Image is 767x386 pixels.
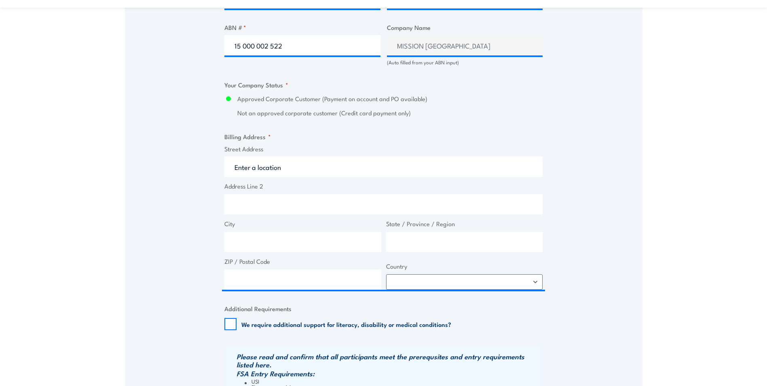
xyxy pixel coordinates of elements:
h3: FSA Entry Requirements: [237,369,541,378]
label: Company Name [387,23,543,32]
label: Street Address [224,144,543,154]
label: Not an approved corporate customer (Credit card payment only) [237,108,543,118]
legend: Billing Address [224,132,271,141]
label: We require additional support for literacy, disability or medical conditions? [241,320,451,328]
div: (Auto filled from your ABN input) [387,59,543,66]
label: Approved Corporate Customer (Payment on account and PO available) [237,94,543,104]
legend: Your Company Status [224,80,288,89]
h3: Please read and confirm that all participants meet the prerequsites and entry requirements listed... [237,352,541,369]
input: Enter a location [224,157,543,177]
label: ZIP / Postal Code [224,257,381,266]
label: ABN # [224,23,380,32]
label: State / Province / Region [386,219,543,229]
label: City [224,219,381,229]
label: Country [386,262,543,271]
li: USI [245,378,541,384]
label: Address Line 2 [224,182,543,191]
legend: Additional Requirements [224,304,292,313]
